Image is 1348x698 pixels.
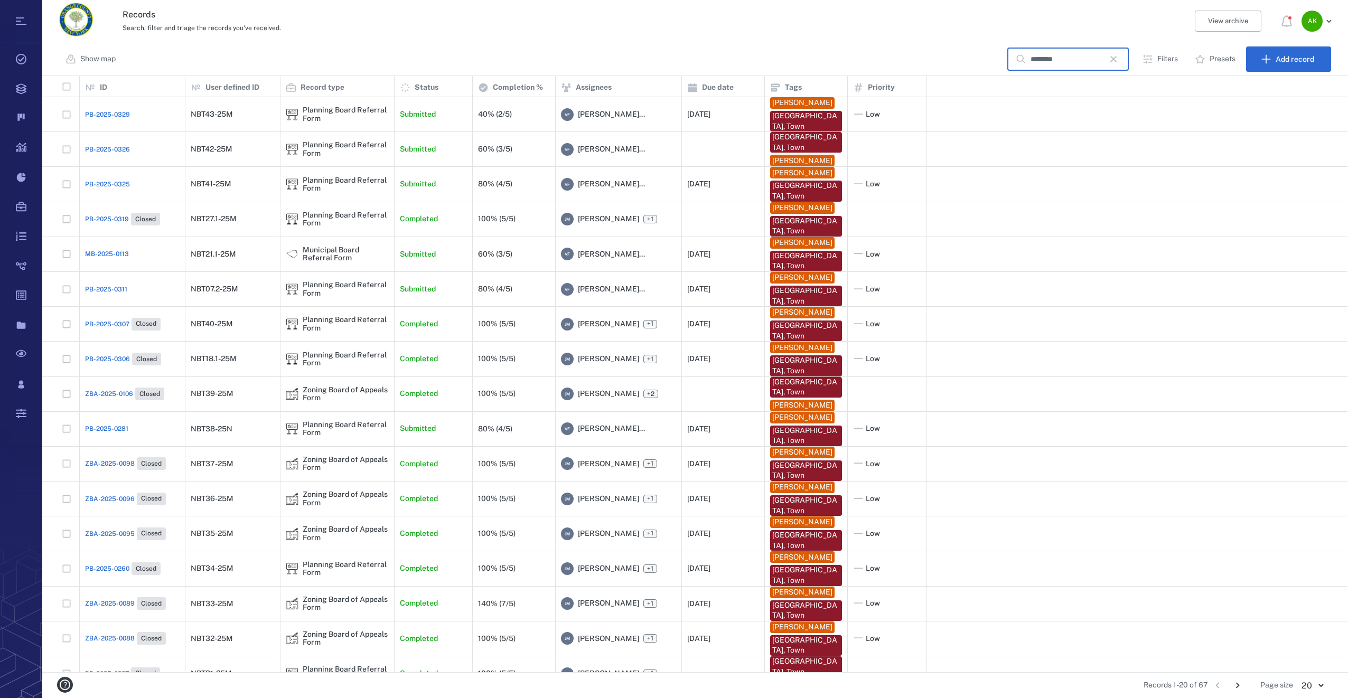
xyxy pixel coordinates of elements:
[493,82,543,93] p: Completion %
[578,494,639,504] span: [PERSON_NAME]
[286,213,298,225] img: icon Planning Board Referral Form
[772,517,832,527] div: [PERSON_NAME]
[578,389,639,399] span: [PERSON_NAME]
[578,598,639,609] span: [PERSON_NAME]
[286,562,298,575] img: icon Planning Board Referral Form
[191,425,232,433] div: NBT38-25N
[478,425,512,433] div: 80% (4/5)
[478,390,516,398] div: 100% (5/5)
[561,178,574,191] div: V F
[80,54,116,64] p: Show map
[303,246,389,262] div: Municipal Board Referral Form
[643,564,657,573] span: +1
[561,632,574,645] div: J M
[478,530,516,537] div: 100% (5/5)
[772,447,832,458] div: [PERSON_NAME]
[643,459,657,468] span: +1
[772,320,840,341] div: [GEOGRAPHIC_DATA], Town
[303,211,389,228] div: Planning Board Referral Form
[303,421,389,437] div: Planning Board Referral Form
[85,493,166,505] a: ZBA-2025-0096Closed
[687,250,710,258] div: [DATE]
[772,355,840,376] div: [GEOGRAPHIC_DATA], Town
[1207,677,1248,694] nav: pagination navigation
[85,354,130,364] span: PB-2025-0306
[85,597,166,610] a: ZBA-2025-0089Closed
[578,109,645,120] span: [PERSON_NAME]...
[303,525,389,542] div: Zoning Board of Appeals Form
[85,110,130,119] span: PB-2025-0329
[59,3,93,36] img: Orange County Planning Department logo
[561,457,574,470] div: J M
[645,564,656,573] span: +1
[400,109,436,120] p: Submitted
[1210,54,1235,64] p: Presets
[191,285,238,293] div: NBT07.2-25M
[478,250,512,258] div: 60% (3/5)
[576,82,612,93] p: Assignees
[85,388,164,400] a: ZBA-2025-0106Closed
[561,143,574,156] div: V F
[643,530,657,538] span: +1
[191,460,233,468] div: NBT37-25M
[286,143,298,156] img: icon Planning Board Referral Form
[772,98,832,108] div: [PERSON_NAME]
[578,634,639,644] span: [PERSON_NAME]
[286,108,298,121] div: Planning Board Referral Form
[772,216,840,237] div: [GEOGRAPHIC_DATA], Town
[772,460,840,481] div: [GEOGRAPHIC_DATA], Town
[85,180,130,189] span: PB-2025-0325
[400,389,438,399] p: Completed
[772,426,840,446] div: [GEOGRAPHIC_DATA], Town
[561,597,574,610] div: J M
[866,284,880,295] span: Low
[561,318,574,331] div: J M
[400,529,438,539] p: Completed
[645,529,656,538] span: +1
[85,319,129,329] span: PB-2025-0307
[191,180,231,188] div: NBT41-25M
[866,179,880,190] span: Low
[561,353,574,365] div: J M
[772,132,840,153] div: [GEOGRAPHIC_DATA], Town
[286,213,298,225] div: Planning Board Referral Form
[85,249,129,259] a: MB-2025-0113
[286,248,298,260] img: icon Municipal Board Referral Form
[286,667,298,680] div: Planning Board Referral Form
[286,457,298,470] div: Zoning Board of Appeals Form
[85,318,161,331] a: PB-2025-0307Closed
[866,634,880,644] span: Low
[866,494,880,504] span: Low
[561,667,574,680] div: J M
[286,318,298,331] img: icon Planning Board Referral Form
[400,459,438,469] p: Completed
[400,144,436,155] p: Submitted
[478,495,516,503] div: 100% (5/5)
[85,564,129,573] span: PB-2025-0260
[85,457,166,470] a: ZBA-2025-0098Closed
[415,82,438,93] p: Status
[286,632,298,645] img: icon Zoning Board of Appeals Form
[478,564,516,572] div: 100% (5/5)
[866,529,880,539] span: Low
[478,600,516,608] div: 140% (7/5)
[578,354,639,364] span: [PERSON_NAME]
[866,459,880,469] span: Low
[687,564,710,572] div: [DATE]
[687,355,710,363] div: [DATE]
[561,562,574,575] div: J M
[191,215,237,223] div: NBT27.1-25M
[561,108,574,121] div: V F
[772,377,840,398] div: [GEOGRAPHIC_DATA], Town
[286,283,298,296] img: icon Planning Board Referral Form
[139,529,164,538] span: Closed
[645,459,656,468] span: +1
[1144,680,1207,691] span: Records 1-20 of 67
[85,214,129,224] span: PB-2025-0319
[286,353,298,365] div: Planning Board Referral Form
[578,249,645,260] span: [PERSON_NAME]...
[400,563,438,574] p: Completed
[866,319,880,329] span: Low
[772,156,832,166] div: [PERSON_NAME]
